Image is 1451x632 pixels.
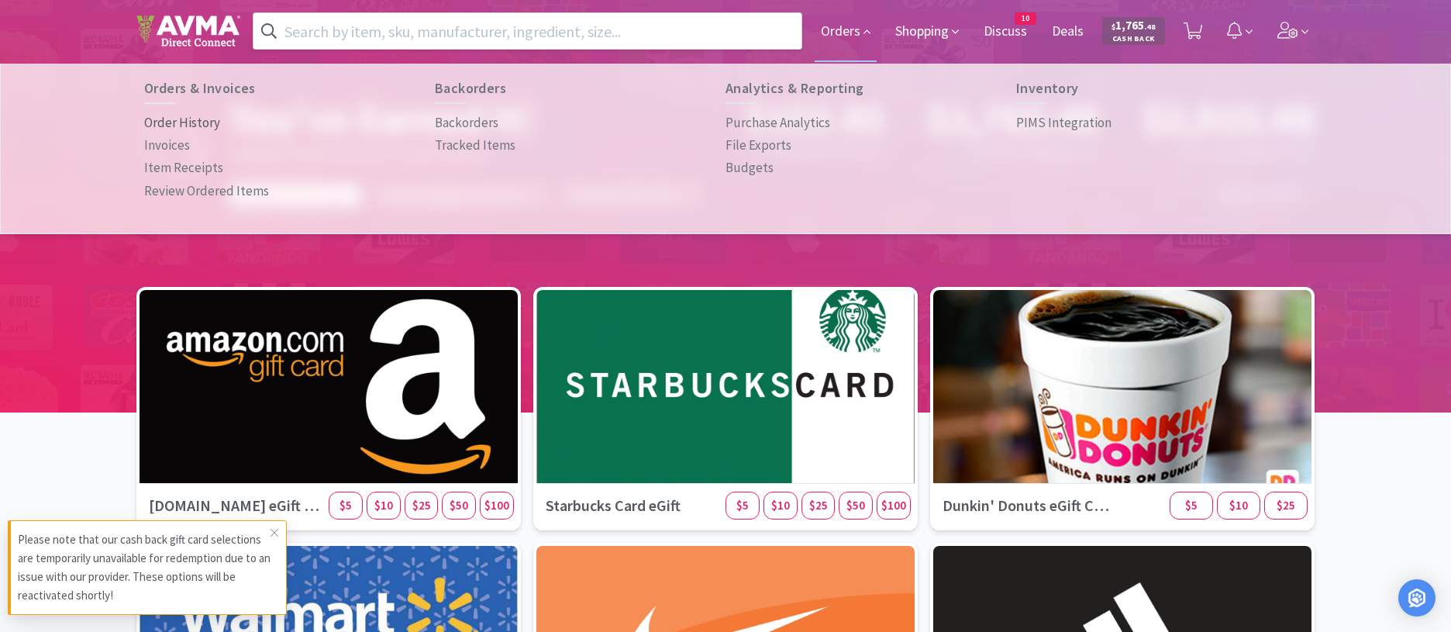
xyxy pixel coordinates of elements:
[1144,22,1156,32] span: . 48
[771,498,790,513] span: $10
[435,112,498,134] a: Backorders
[450,498,468,513] span: $50
[725,81,1016,96] h6: Analytics & Reporting
[725,157,774,179] a: Budgets
[725,112,830,133] p: Purchase Analytics
[18,530,271,605] p: Please note that our cash back gift card selections are temporarily unavailable for redemption du...
[1015,13,1036,24] span: 10
[1112,35,1156,45] span: Cash Back
[725,157,774,178] p: Budgets
[1016,112,1112,134] a: PIMS Integration
[435,81,725,96] h6: Backorders
[144,157,223,179] a: Item Receipts
[140,484,329,527] h3: [DOMAIN_NAME] eGift Card
[144,81,435,96] h6: Orders & Invoices
[412,498,431,513] span: $25
[881,498,906,513] span: $100
[1185,498,1198,513] span: $5
[253,13,801,49] input: Search by item, sku, manufacturer, ingredient, size...
[144,112,220,134] a: Order History
[374,498,393,513] span: $10
[1016,112,1112,133] p: PIMS Integration
[809,498,828,513] span: $25
[144,180,269,202] a: Review Ordered Items
[144,181,269,202] p: Review Ordered Items
[1102,10,1165,52] a: $1,765.48Cash Back
[1016,81,1307,96] h6: Inventory
[144,157,223,178] p: Item Receipts
[1398,579,1435,616] div: Open Intercom Messenger
[1277,498,1295,513] span: $25
[1112,22,1115,32] span: $
[435,135,515,156] p: Tracked Items
[725,112,830,134] a: Purchase Analytics
[1046,25,1090,39] a: Deals
[536,484,725,527] h3: Starbucks Card eGift
[435,112,498,133] p: Backorders
[339,498,352,513] span: $5
[144,135,190,156] p: Invoices
[136,15,240,47] img: ab428b2523a64453a0cb423610d9ac4c_102.png
[144,112,220,133] p: Order History
[977,25,1033,39] a: Discuss10
[846,498,865,513] span: $50
[933,484,1122,527] h3: Dunkin' Donuts eGift Card
[725,135,791,156] p: File Exports
[435,134,515,157] a: Tracked Items
[144,134,190,157] a: Invoices
[725,134,791,157] a: File Exports
[736,498,749,513] span: $5
[1112,18,1156,33] span: 1,765
[1229,498,1248,513] span: $10
[484,498,509,513] span: $100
